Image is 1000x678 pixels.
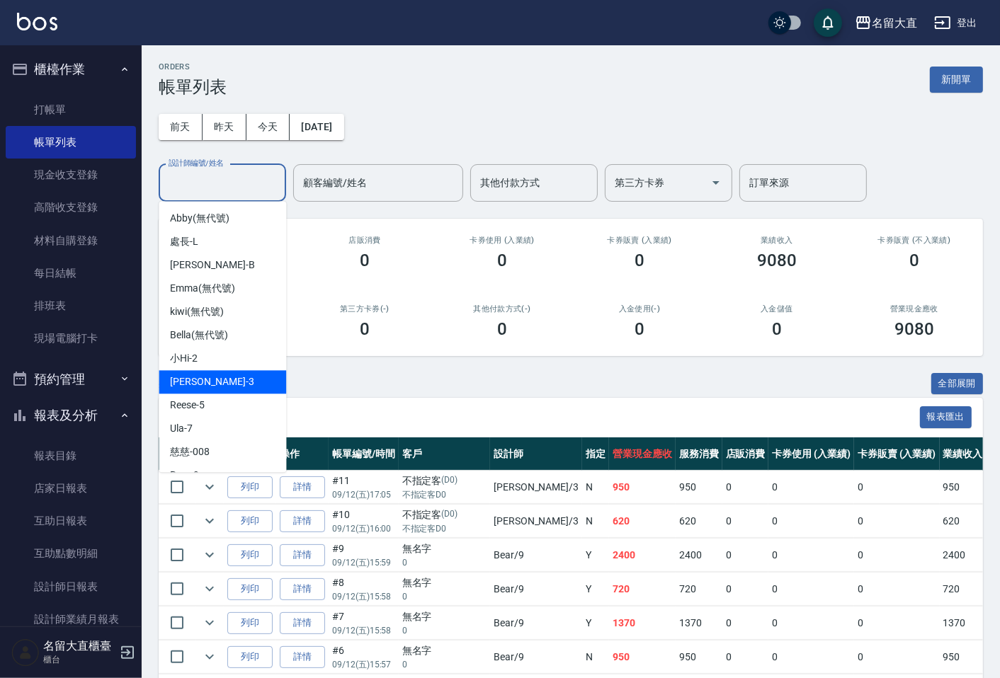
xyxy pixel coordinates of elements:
[170,211,229,226] span: Abby (無代號)
[6,472,136,505] a: 店家日報表
[588,236,691,245] h2: 卡券販賣 (入業績)
[227,578,273,600] button: 列印
[170,468,199,483] span: Bear -9
[11,638,40,667] img: Person
[768,539,854,572] td: 0
[6,439,136,472] a: 報表目錄
[329,505,399,538] td: #10
[582,640,609,674] td: N
[6,224,136,257] a: 材料自購登錄
[854,573,940,606] td: 0
[329,539,399,572] td: #9
[722,437,769,471] th: 店販消費
[854,607,940,640] td: 0
[227,612,273,634] button: 列印
[199,612,220,633] button: expand row
[920,410,972,423] a: 報表匯出
[313,236,416,245] h2: 店販消費
[280,646,325,668] a: 詳情
[490,607,582,640] td: Bear /9
[588,304,691,314] h2: 入金使用(-)
[6,126,136,159] a: 帳單列表
[402,575,487,590] div: 無名字
[280,612,325,634] a: 詳情
[332,556,395,569] p: 09/12 (五) 15:59
[676,607,722,640] td: 1370
[332,590,395,603] p: 09/12 (五) 15:58
[441,507,458,522] p: (D0)
[450,304,554,314] h2: 其他付款方式(-)
[854,640,940,674] td: 0
[722,640,769,674] td: 0
[676,471,722,504] td: 950
[582,471,609,504] td: N
[582,539,609,572] td: Y
[757,251,797,270] h3: 9080
[854,539,940,572] td: 0
[722,573,769,606] td: 0
[360,251,370,270] h3: 0
[931,373,984,395] button: 全部展開
[290,114,343,140] button: [DATE]
[199,510,220,532] button: expand row
[609,471,676,504] td: 950
[43,653,115,666] p: 櫃台
[920,406,972,428] button: 報表匯出
[332,522,395,535] p: 09/12 (五) 16:00
[402,541,487,556] div: 無名字
[227,544,273,566] button: 列印
[928,10,983,36] button: 登出
[329,471,399,504] td: #11
[722,471,769,504] td: 0
[170,351,198,366] span: 小Hi -2
[6,322,136,355] a: 現場電腦打卡
[402,556,487,569] p: 0
[280,510,325,532] a: 詳情
[768,437,854,471] th: 卡券使用 (入業績)
[490,640,582,674] td: Bear /9
[894,319,934,339] h3: 9080
[6,289,136,322] a: 排班表
[863,236,966,245] h2: 卡券販賣 (不入業績)
[609,437,676,471] th: 營業現金應收
[6,191,136,224] a: 高階收支登錄
[854,437,940,471] th: 卡券販賣 (入業績)
[170,258,254,272] span: [PERSON_NAME] -B
[6,93,136,126] a: 打帳單
[402,590,487,603] p: 0
[159,77,227,97] h3: 帳單列表
[6,570,136,603] a: 設計師日報表
[360,319,370,339] h3: 0
[497,319,507,339] h3: 0
[725,236,829,245] h2: 業績收入
[441,473,458,488] p: (D0)
[170,328,228,343] span: Bella (無代號)
[768,505,854,538] td: 0
[276,437,329,471] th: 操作
[43,639,115,653] h5: 名留大直櫃臺
[159,114,203,140] button: 前天
[676,573,722,606] td: 720
[490,505,582,538] td: [PERSON_NAME] /3
[329,437,399,471] th: 帳單編號/時間
[930,67,983,93] button: 新開單
[170,374,254,389] span: [PERSON_NAME] -3
[582,573,609,606] td: Y
[176,410,920,425] span: 訂單列表
[227,510,273,532] button: 列印
[402,658,487,671] p: 0
[768,640,854,674] td: 0
[402,609,487,624] div: 無名字
[169,158,224,168] label: 設計師編號/姓名
[329,573,399,606] td: #8
[6,397,136,434] button: 報表及分析
[332,624,395,637] p: 09/12 (五) 15:58
[199,544,220,565] button: expand row
[930,72,983,86] a: 新開單
[6,537,136,570] a: 互助點數明細
[909,251,919,270] h3: 0
[940,573,987,606] td: 720
[940,471,987,504] td: 950
[849,8,923,38] button: 名留大直
[450,236,554,245] h2: 卡券使用 (入業績)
